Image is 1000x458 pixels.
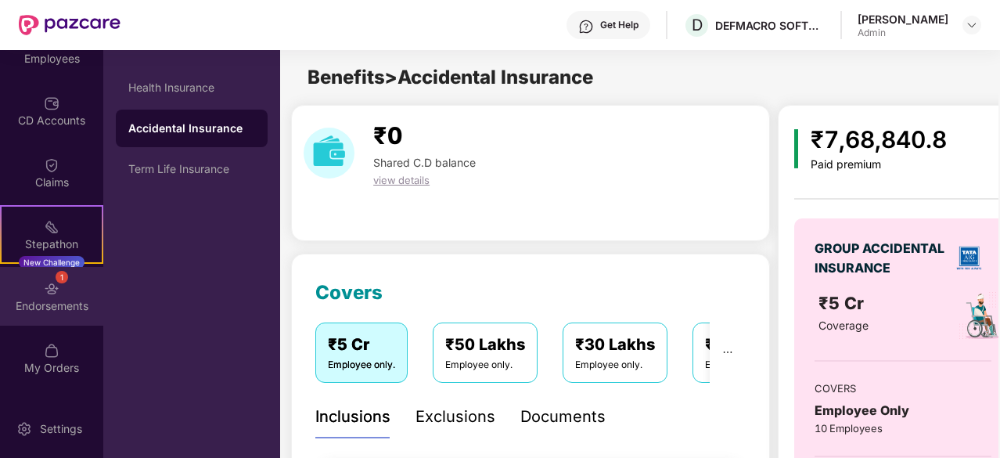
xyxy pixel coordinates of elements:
div: Health Insurance [128,81,255,94]
img: svg+xml;base64,PHN2ZyBpZD0iRHJvcGRvd24tMzJ4MzIiIHhtbG5zPSJodHRwOi8vd3d3LnczLm9yZy8yMDAwL3N2ZyIgd2... [966,19,978,31]
div: Inclusions [315,405,390,429]
span: Coverage [818,319,869,332]
div: ₹7,68,840.8 [811,121,947,158]
span: view details [373,174,430,186]
div: Paid premium [811,158,947,171]
div: Employee only. [705,358,772,373]
div: GROUP ACCIDENTAL INSURANCE [815,239,947,278]
span: D [692,16,703,34]
div: 10 Employees [815,420,991,436]
span: ₹5 Cr [818,293,869,313]
div: ₹30 Lakhs [575,333,655,357]
img: svg+xml;base64,PHN2ZyB4bWxucz0iaHR0cDovL3d3dy53My5vcmcvMjAwMC9zdmciIHdpZHRoPSIyMSIgaGVpZ2h0PSIyMC... [44,219,59,235]
div: Covers [315,278,383,308]
div: Admin [858,27,948,39]
div: Employee only. [328,358,395,373]
div: 1 [56,271,68,283]
img: New Pazcare Logo [19,15,121,35]
div: Employee only. [575,358,655,373]
img: svg+xml;base64,PHN2ZyBpZD0iTXlfT3JkZXJzIiBkYXRhLW5hbWU9Ik15IE9yZGVycyIgeG1sbnM9Imh0dHA6Ly93d3cudz... [44,343,59,359]
div: COVERS [815,380,991,396]
div: DEFMACRO SOFTWARE PRIVATE LIMITED [715,18,825,33]
button: ellipsis [710,323,746,382]
div: ₹50 Lakhs [445,333,525,357]
div: Documents [520,405,606,429]
div: Settings [35,421,87,437]
img: svg+xml;base64,PHN2ZyBpZD0iU2V0dGluZy0yMHgyMCIgeG1sbnM9Imh0dHA6Ly93d3cudzMub3JnLzIwMDAvc3ZnIiB3aW... [16,421,32,437]
span: Shared C.D balance [373,156,476,169]
img: insurerLogo [951,240,987,276]
span: ellipsis [722,347,733,358]
img: download [304,128,354,179]
div: Exclusions [415,405,495,429]
div: Stepathon [2,236,102,252]
img: svg+xml;base64,PHN2ZyBpZD0iRW5kb3JzZW1lbnRzIiB4bWxucz0iaHR0cDovL3d3dy53My5vcmcvMjAwMC9zdmciIHdpZH... [44,281,59,297]
span: Benefits > Accidental Insurance [308,66,593,88]
div: New Challenge [19,256,85,269]
img: icon [794,129,798,168]
div: [PERSON_NAME] [858,12,948,27]
span: ₹0 [373,121,402,150]
div: Employee Only [815,401,991,420]
div: Employee only. [445,358,525,373]
div: ₹2 Cr [705,333,772,357]
img: svg+xml;base64,PHN2ZyBpZD0iQ0RfQWNjb3VudHMiIGRhdGEtbmFtZT0iQ0QgQWNjb3VudHMiIHhtbG5zPSJodHRwOi8vd3... [44,96,59,111]
div: Get Help [600,19,638,31]
img: svg+xml;base64,PHN2ZyBpZD0iSGVscC0zMngzMiIgeG1sbnM9Imh0dHA6Ly93d3cudzMub3JnLzIwMDAvc3ZnIiB3aWR0aD... [578,19,594,34]
img: svg+xml;base64,PHN2ZyBpZD0iQ2xhaW0iIHhtbG5zPSJodHRwOi8vd3d3LnczLm9yZy8yMDAwL3N2ZyIgd2lkdGg9IjIwIi... [44,157,59,173]
div: Term Life Insurance [128,163,255,175]
div: Accidental Insurance [128,121,255,136]
div: ₹5 Cr [328,333,395,357]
